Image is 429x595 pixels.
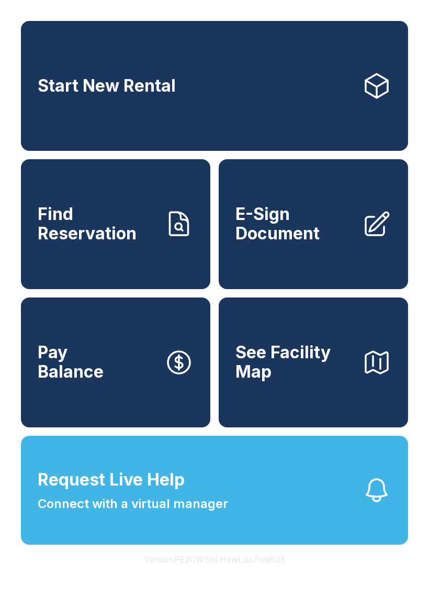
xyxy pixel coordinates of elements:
a: Find Reservation [21,159,210,289]
button: See Facility Map [219,298,408,427]
span: Connect with a virtual manager [38,494,228,513]
a: PayBalance [21,298,210,427]
span: Request Live Help [38,467,185,492]
span: E-Sign Document [235,205,354,243]
a: E-Sign Document [219,159,408,289]
button: VersionPE2CWShLHxwLdo7nhiB05 [136,545,293,574]
button: Request Live HelpConnect with a virtual manager [21,436,408,545]
span: Start New Rental [38,76,176,96]
span: Find Reservation [38,205,156,243]
span: See Facility Map [235,343,354,381]
a: Start New Rental [21,21,408,151]
span: Pay Balance [38,343,104,381]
